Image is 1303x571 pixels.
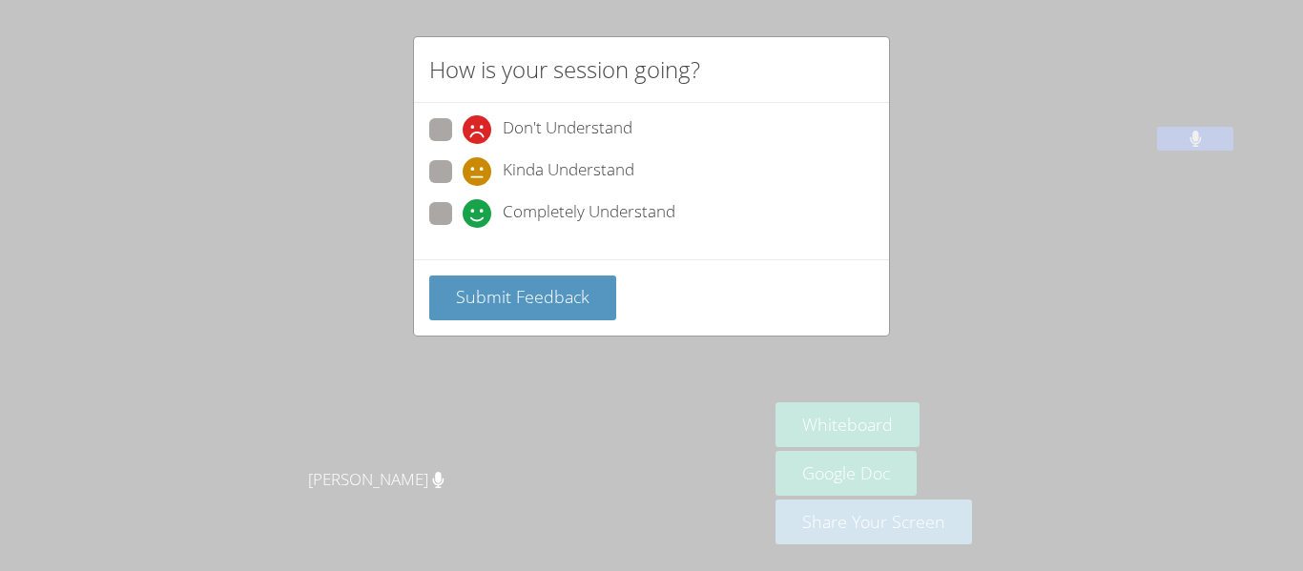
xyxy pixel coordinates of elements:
span: Submit Feedback [456,285,589,308]
h2: How is your session going? [429,52,700,87]
span: Don't Understand [503,115,632,144]
span: Completely Understand [503,199,675,228]
span: Kinda Understand [503,157,634,186]
button: Submit Feedback [429,275,616,320]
